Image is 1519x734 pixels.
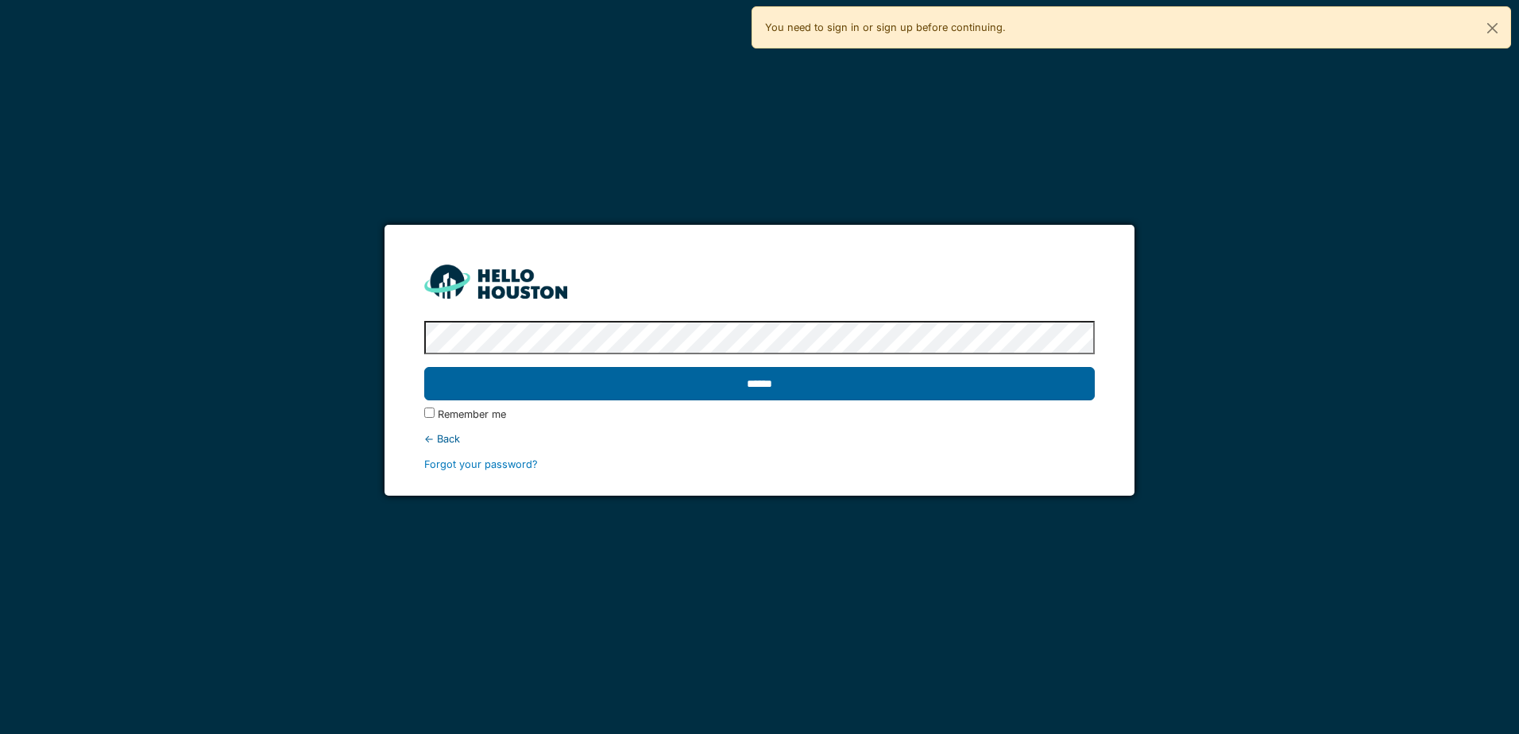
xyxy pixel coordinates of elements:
img: HH_line-BYnF2_Hg.png [424,265,567,299]
a: Forgot your password? [424,458,538,470]
div: ← Back [424,431,1094,446]
div: You need to sign in or sign up before continuing. [752,6,1511,48]
label: Remember me [438,407,506,422]
button: Close [1475,7,1510,49]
